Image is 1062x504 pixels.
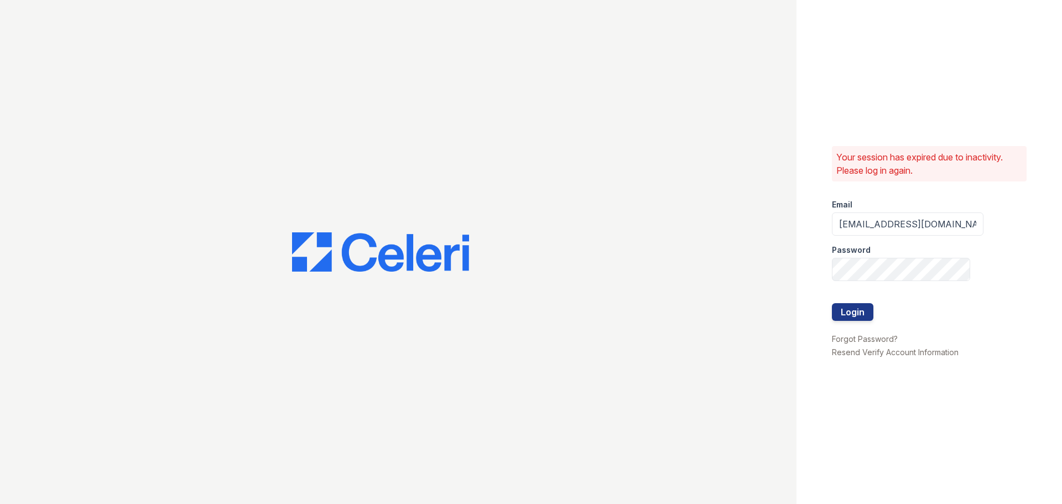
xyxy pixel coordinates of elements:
[832,347,959,357] a: Resend Verify Account Information
[836,150,1022,177] p: Your session has expired due to inactivity. Please log in again.
[292,232,469,272] img: CE_Logo_Blue-a8612792a0a2168367f1c8372b55b34899dd931a85d93a1a3d3e32e68fde9ad4.png
[832,199,852,210] label: Email
[832,303,873,321] button: Login
[832,245,871,256] label: Password
[832,334,898,344] a: Forgot Password?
